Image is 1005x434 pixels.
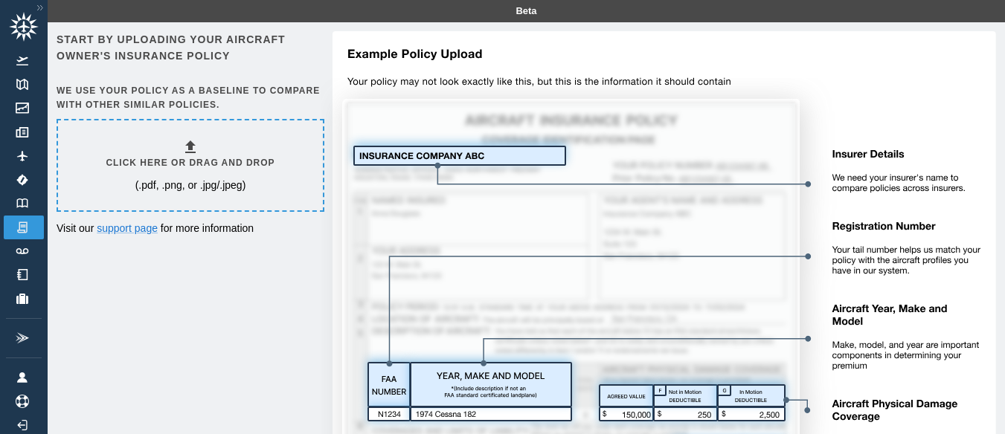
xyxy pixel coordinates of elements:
p: (.pdf, .png, or .jpg/.jpeg) [135,178,246,192]
a: support page [97,222,158,234]
h6: We use your policy as a baseline to compare with other similar policies. [57,84,321,112]
p: Visit our for more information [57,221,321,236]
h6: Click here or drag and drop [106,156,274,170]
h6: Start by uploading your aircraft owner's insurance policy [57,31,321,65]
